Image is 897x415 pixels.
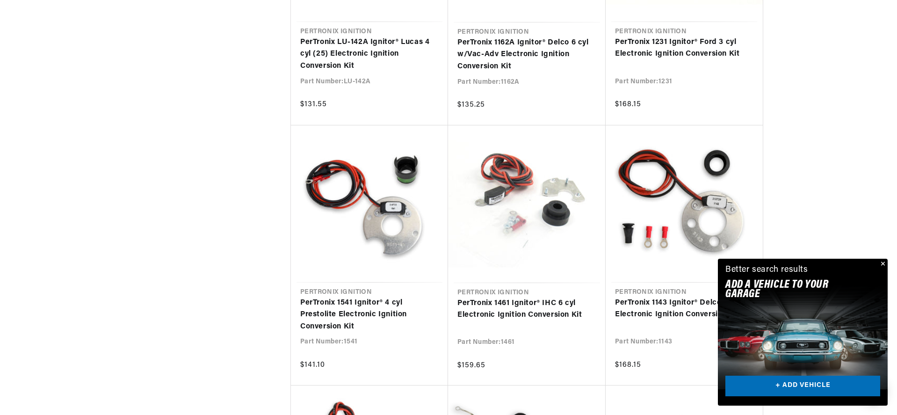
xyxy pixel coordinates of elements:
[876,259,888,270] button: Close
[300,36,439,73] a: PerTronix LU-142A Ignitor® Lucas 4 cyl (25) Electronic Ignition Conversion Kit
[615,36,753,60] a: PerTronix 1231 Ignitor® Ford 3 cyl Electronic Ignition Conversion Kit
[300,297,439,333] a: PerTronix 1541 Ignitor® 4 cyl Prestolite Electronic Ignition Conversion Kit
[457,298,596,321] a: PerTronix 1461 Ignitor® IHC 6 cyl Electronic Ignition Conversion Kit
[725,280,857,299] h2: Add A VEHICLE to your garage
[457,37,596,73] a: PerTronix 1162A Ignitor® Delco 6 cyl w/Vac-Adv Electronic Ignition Conversion Kit
[615,297,753,321] a: PerTronix 1143 Ignitor® Delco 4 cyl Electronic Ignition Conversion Kit
[725,263,808,277] div: Better search results
[725,376,880,397] a: + ADD VEHICLE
